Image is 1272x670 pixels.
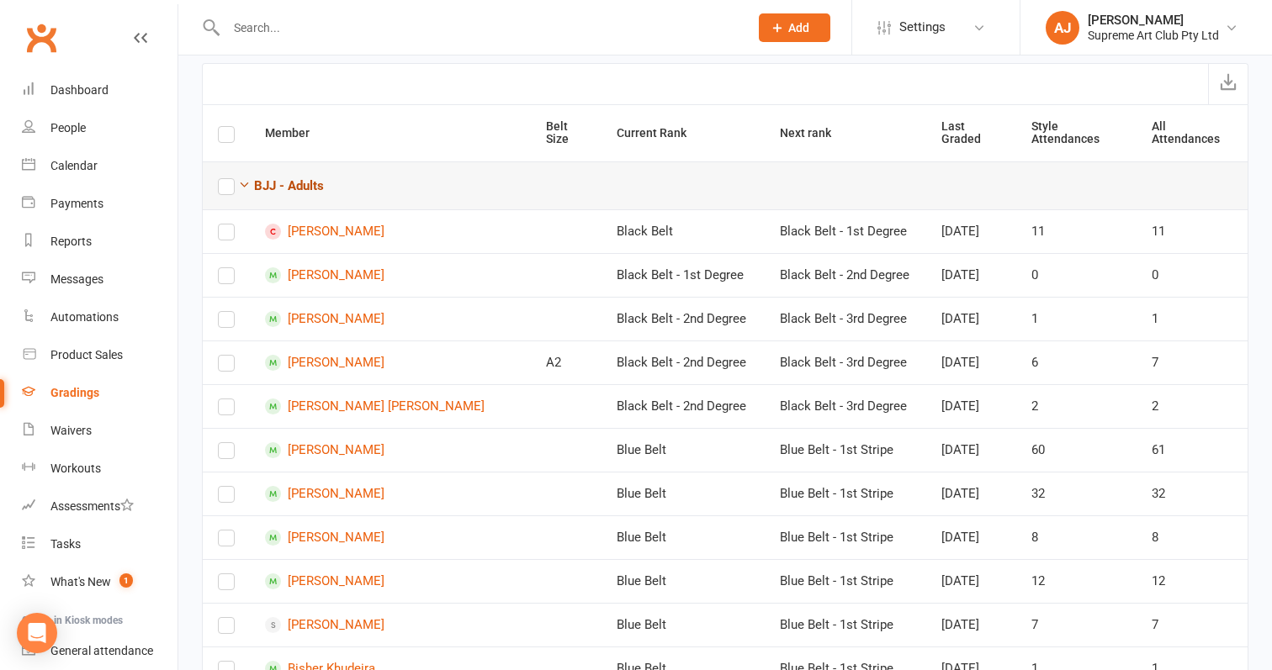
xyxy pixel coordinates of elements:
[759,13,830,42] button: Add
[22,525,178,563] a: Tasks
[602,209,764,253] td: Black Belt
[1137,105,1248,161] th: All Attendances
[119,573,133,588] span: 1
[265,617,516,633] a: [PERSON_NAME]
[1137,515,1248,559] td: 8
[765,472,927,515] td: Blue Belt - 1st Stripe
[1137,559,1248,603] td: 12
[602,515,764,559] td: Blue Belt
[1016,472,1137,515] td: 32
[1016,297,1137,340] td: 1
[1137,384,1248,428] td: 2
[531,105,602,161] th: Belt Size
[50,499,134,513] div: Assessments
[765,515,927,559] td: Blue Belt - 1st Stripe
[1137,428,1248,472] td: 61
[22,450,178,488] a: Workouts
[50,159,98,172] div: Calendar
[926,472,1015,515] td: [DATE]
[1137,297,1248,340] td: 1
[238,176,324,196] button: BJJ - Adults
[22,185,178,223] a: Payments
[265,267,516,283] a: [PERSON_NAME]
[22,488,178,525] a: Assessments
[250,105,531,161] th: Member
[926,209,1015,253] td: [DATE]
[1016,559,1137,603] td: 12
[22,71,178,109] a: Dashboard
[899,8,946,46] span: Settings
[765,297,927,340] td: Black Belt - 3rd Degree
[926,515,1015,559] td: [DATE]
[531,340,602,384] td: A2
[50,575,111,588] div: What's New
[765,209,927,253] td: Black Belt - 1st Degree
[926,340,1015,384] td: [DATE]
[265,530,516,546] a: [PERSON_NAME]
[1016,209,1137,253] td: 11
[20,17,62,59] a: Clubworx
[602,253,764,297] td: Black Belt - 1st Degree
[265,398,516,414] a: [PERSON_NAME] [PERSON_NAME]
[265,311,516,327] a: [PERSON_NAME]
[926,105,1015,161] th: Last Graded
[602,559,764,603] td: Blue Belt
[221,16,737,40] input: Search...
[1016,603,1137,646] td: 7
[765,559,927,603] td: Blue Belt - 1st Stripe
[1016,515,1137,559] td: 8
[50,644,153,657] div: General attendance
[50,424,92,437] div: Waivers
[1137,340,1248,384] td: 7
[50,386,99,399] div: Gradings
[265,573,516,589] a: [PERSON_NAME]
[602,340,764,384] td: Black Belt - 2nd Degree
[788,21,809,34] span: Add
[50,537,81,551] div: Tasks
[50,310,119,324] div: Automations
[1046,11,1079,45] div: AJ
[22,374,178,412] a: Gradings
[17,613,57,653] div: Open Intercom Messenger
[926,559,1015,603] td: [DATE]
[50,197,103,210] div: Payments
[602,297,764,340] td: Black Belt - 2nd Degree
[1016,428,1137,472] td: 60
[22,109,178,147] a: People
[926,603,1015,646] td: [DATE]
[1088,13,1219,28] div: [PERSON_NAME]
[765,253,927,297] td: Black Belt - 2nd Degree
[22,563,178,601] a: What's New1
[50,83,109,97] div: Dashboard
[765,603,927,646] td: Blue Belt - 1st Stripe
[22,261,178,298] a: Messages
[765,105,927,161] th: Next rank
[22,223,178,261] a: Reports
[254,178,324,193] strong: BJJ - Adults
[22,298,178,336] a: Automations
[1137,253,1248,297] td: 0
[602,105,764,161] th: Current Rank
[50,272,103,286] div: Messages
[1088,28,1219,43] div: Supreme Art Club Pty Ltd
[203,105,250,161] th: Select all
[22,412,178,450] a: Waivers
[1137,603,1248,646] td: 7
[602,603,764,646] td: Blue Belt
[765,384,927,428] td: Black Belt - 3rd Degree
[926,297,1015,340] td: [DATE]
[50,121,86,135] div: People
[602,472,764,515] td: Blue Belt
[50,235,92,248] div: Reports
[22,147,178,185] a: Calendar
[602,428,764,472] td: Blue Belt
[265,486,516,502] a: [PERSON_NAME]
[22,336,178,374] a: Product Sales
[1137,472,1248,515] td: 32
[926,253,1015,297] td: [DATE]
[926,384,1015,428] td: [DATE]
[765,428,927,472] td: Blue Belt - 1st Stripe
[265,224,516,240] a: [PERSON_NAME]
[765,340,927,384] td: Black Belt - 3rd Degree
[1016,253,1137,297] td: 0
